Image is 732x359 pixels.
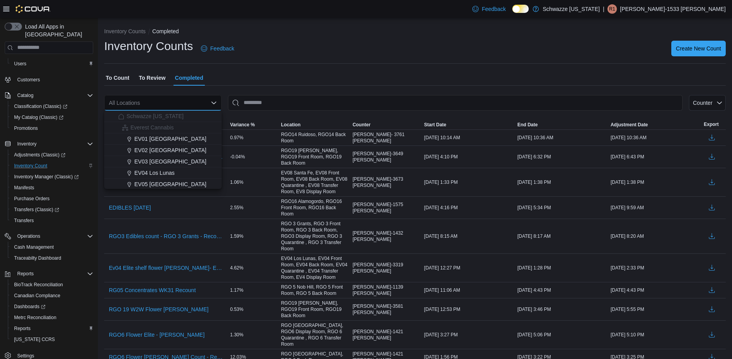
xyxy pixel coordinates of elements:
[109,232,224,240] span: RGO3 Edibles count - RGO 3 Grants - Recount
[127,112,184,120] span: Schwazze [US_STATE]
[423,152,516,162] div: [DATE] 4:10 PM
[11,183,37,192] a: Manifests
[469,1,509,17] a: Feedback
[2,74,96,85] button: Customers
[109,286,196,294] span: RG05 Concentrates WK31 Recount
[8,301,96,312] a: Dashboards
[14,75,43,84] a: Customers
[279,146,351,168] div: RGO19 [PERSON_NAME], RGO19 Front Room, RGO19 Back Room
[14,152,65,158] span: Adjustments (Classic)
[11,253,93,263] span: Traceabilty Dashboard
[609,133,702,142] div: [DATE] 10:36 AM
[11,59,93,68] span: Users
[14,255,61,261] span: Traceabilty Dashboard
[14,125,38,131] span: Promotions
[543,4,600,14] p: Schwazze [US_STATE]
[109,204,151,212] span: EDIBLES [DATE]
[512,5,529,13] input: Dark Mode
[228,178,279,187] div: 1.06%
[14,293,60,299] span: Canadian Compliance
[11,113,67,122] a: My Catalog (Classic)
[14,139,40,149] button: Inventory
[17,233,40,239] span: Operations
[11,194,53,203] a: Purchase Orders
[11,183,93,192] span: Manifests
[14,174,79,180] span: Inventory Manager (Classic)
[11,161,93,171] span: Inventory Count
[210,45,234,52] span: Feedback
[106,202,154,214] button: EDIBLES [DATE]
[11,113,93,122] span: My Catalog (Classic)
[11,335,58,344] a: [US_STATE] CCRS
[104,133,222,145] button: EV01 [GEOGRAPHIC_DATA]
[17,141,36,147] span: Inventory
[228,95,683,111] input: This is a search bar. After typing your query, hit enter to filter the results lower in the page.
[130,124,174,131] span: Everest Cannabis
[14,244,54,250] span: Cash Management
[104,27,726,37] nav: An example of EuiBreadcrumbs
[352,284,421,296] span: [PERSON_NAME]-1139 [PERSON_NAME]
[609,152,702,162] div: [DATE] 6:43 PM
[279,130,351,145] div: RGO14 Ruidoso, RGO14 Back Room
[106,230,227,242] button: RGO3 Edibles count - RGO 3 Grants - Recount
[104,38,193,54] h1: Inventory Counts
[104,156,222,167] button: EV03 [GEOGRAPHIC_DATA]
[152,28,179,34] button: Completed
[352,303,421,316] span: [PERSON_NAME]-3581 [PERSON_NAME]
[423,330,516,339] div: [DATE] 3:27 PM
[134,169,175,177] span: EV04 Los Lunas
[11,324,93,333] span: Reports
[109,331,204,339] span: RGO6 Flower Elite - [PERSON_NAME]
[609,120,702,129] button: Adjustment Date
[516,232,609,241] div: [DATE] 8:17 AM
[14,269,37,278] button: Reports
[14,114,63,120] span: My Catalog (Classic)
[482,5,506,13] span: Feedback
[104,179,222,190] button: EV05 [GEOGRAPHIC_DATA]
[516,152,609,162] div: [DATE] 6:32 PM
[11,216,37,225] a: Transfers
[11,161,51,171] a: Inventory Count
[609,305,702,314] div: [DATE] 5:55 PM
[11,335,93,344] span: Washington CCRS
[423,203,516,212] div: [DATE] 4:16 PM
[104,122,222,133] button: Everest Cannabis
[516,285,609,295] div: [DATE] 4:43 PM
[423,232,516,241] div: [DATE] 8:15 AM
[516,120,609,129] button: End Date
[14,185,34,191] span: Manifests
[2,231,96,242] button: Operations
[228,152,279,162] div: -0.04%
[11,59,29,68] a: Users
[279,282,351,298] div: RGO 5 Nob Hill, RGO 5 Front Room, RGO 5 Back Room
[8,149,96,160] a: Adjustments (Classic)
[609,178,702,187] div: [DATE] 1:38 PM
[423,305,516,314] div: [DATE] 12:53 PM
[516,203,609,212] div: [DATE] 5:34 PM
[228,330,279,339] div: 1.30%
[106,262,227,274] button: Ev04 Elite shelf flower [PERSON_NAME]- EV04 Los Lunas
[281,122,300,128] span: Location
[14,314,56,321] span: Metrc Reconciliation
[228,203,279,212] div: 2.55%
[11,324,34,333] a: Reports
[517,122,538,128] span: End Date
[134,158,206,165] span: EV03 [GEOGRAPHIC_DATA]
[8,182,96,193] button: Manifests
[352,131,421,144] span: [PERSON_NAME]- 3761 [PERSON_NAME]
[14,91,36,100] button: Catalog
[609,263,702,273] div: [DATE] 2:33 PM
[8,112,96,123] a: My Catalog (Classic)
[423,263,516,273] div: [DATE] 12:27 PM
[8,215,96,226] button: Transfers
[11,242,57,252] a: Cash Management
[11,124,93,133] span: Promotions
[11,172,82,181] a: Inventory Manager (Classic)
[516,263,609,273] div: [DATE] 1:28 PM
[17,77,40,83] span: Customers
[611,122,648,128] span: Adjustment Date
[8,279,96,290] button: BioTrack Reconciliation
[14,75,93,84] span: Customers
[198,41,237,56] a: Feedback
